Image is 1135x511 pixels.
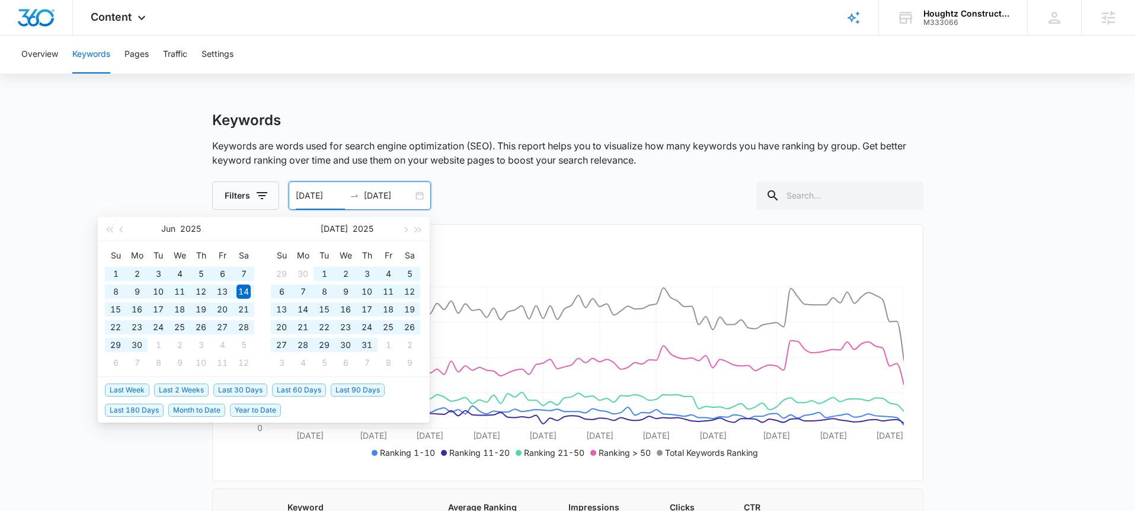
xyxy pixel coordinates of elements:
[296,267,310,281] div: 30
[378,246,399,265] th: Fr
[699,430,726,440] tspan: [DATE]
[169,318,190,336] td: 2025-06-25
[168,404,225,417] span: Month to Date
[274,285,289,299] div: 6
[314,246,335,265] th: Tu
[126,265,148,283] td: 2025-06-02
[292,246,314,265] th: Mo
[194,285,208,299] div: 12
[105,318,126,336] td: 2025-06-22
[105,246,126,265] th: Su
[212,354,233,372] td: 2025-07-11
[876,430,903,440] tspan: [DATE]
[378,301,399,318] td: 2025-07-18
[190,318,212,336] td: 2025-06-26
[105,384,149,397] span: Last Week
[360,302,374,317] div: 17
[215,285,229,299] div: 13
[190,246,212,265] th: Th
[356,283,378,301] td: 2025-07-10
[381,356,395,370] div: 8
[230,404,281,417] span: Year to Date
[271,354,292,372] td: 2025-08-03
[190,301,212,318] td: 2025-06-19
[292,336,314,354] td: 2025-07-28
[642,430,670,440] tspan: [DATE]
[335,283,356,301] td: 2025-07-09
[350,191,359,200] span: swap-right
[338,302,353,317] div: 16
[399,318,420,336] td: 2025-07-26
[194,356,208,370] div: 10
[108,356,123,370] div: 6
[335,265,356,283] td: 2025-07-02
[215,267,229,281] div: 6
[124,36,149,74] button: Pages
[381,285,395,299] div: 11
[296,285,310,299] div: 7
[190,336,212,354] td: 2025-07-03
[364,189,413,202] input: End date
[360,285,374,299] div: 10
[233,283,254,301] td: 2025-06-14
[524,448,584,458] span: Ranking 21-50
[271,265,292,283] td: 2025-06-29
[402,285,417,299] div: 12
[130,285,144,299] div: 9
[108,267,123,281] div: 1
[360,356,374,370] div: 7
[321,217,348,241] button: [DATE]
[360,267,374,281] div: 3
[212,139,923,167] p: Keywords are words used for search engine optimization (SEO). This report helps you to visualize ...
[529,430,557,440] tspan: [DATE]
[402,302,417,317] div: 19
[274,356,289,370] div: 3
[271,336,292,354] td: 2025-07-27
[233,265,254,283] td: 2025-06-07
[271,301,292,318] td: 2025-07-13
[399,265,420,283] td: 2025-07-05
[148,265,169,283] td: 2025-06-03
[274,320,289,334] div: 20
[296,430,323,440] tspan: [DATE]
[194,338,208,352] div: 3
[108,285,123,299] div: 8
[148,301,169,318] td: 2025-06-17
[172,267,187,281] div: 4
[215,338,229,352] div: 4
[130,267,144,281] div: 2
[172,320,187,334] div: 25
[360,320,374,334] div: 24
[380,448,435,458] span: Ranking 1-10
[356,354,378,372] td: 2025-08-07
[212,111,281,129] h1: Keywords
[148,336,169,354] td: 2025-07-01
[586,430,613,440] tspan: [DATE]
[105,404,164,417] span: Last 180 Days
[194,302,208,317] div: 19
[236,302,251,317] div: 21
[151,302,165,317] div: 17
[233,301,254,318] td: 2025-06-21
[356,318,378,336] td: 2025-07-24
[169,336,190,354] td: 2025-07-02
[274,302,289,317] div: 13
[399,354,420,372] td: 2025-08-09
[236,267,251,281] div: 7
[296,189,345,202] input: Start date
[338,285,353,299] div: 9
[105,265,126,283] td: 2025-06-01
[271,246,292,265] th: Su
[314,265,335,283] td: 2025-07-01
[148,318,169,336] td: 2025-06-24
[108,302,123,317] div: 15
[599,448,651,458] span: Ranking > 50
[151,285,165,299] div: 10
[180,217,201,241] button: 2025
[338,356,353,370] div: 6
[172,338,187,352] div: 2
[126,283,148,301] td: 2025-06-09
[233,354,254,372] td: 2025-07-12
[163,36,187,74] button: Traffic
[335,318,356,336] td: 2025-07-23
